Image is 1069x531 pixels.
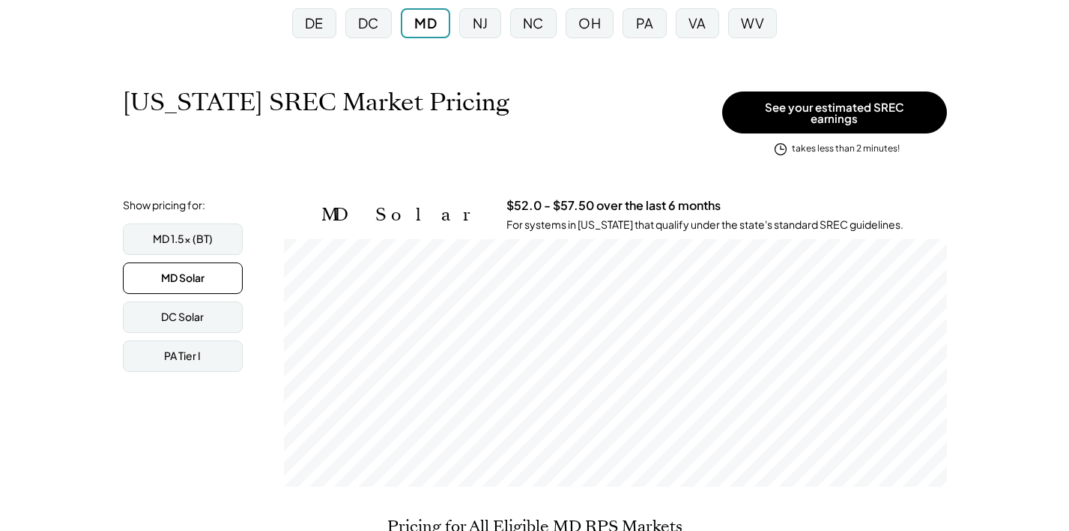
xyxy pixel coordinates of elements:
h2: MD Solar [321,204,484,226]
h3: $52.0 - $57.50 over the last 6 months [506,198,721,214]
div: PA [636,13,654,32]
div: NJ [473,13,488,32]
div: PA Tier I [164,349,201,364]
div: Show pricing for: [123,198,205,213]
div: MD Solar [161,271,205,286]
div: For systems in [US_STATE] that qualify under the state's standard SREC guidelines. [506,217,903,232]
div: DC Solar [161,310,204,325]
div: WV [741,13,764,32]
div: MD [414,13,437,32]
div: NC [523,13,544,32]
h1: [US_STATE] SREC Market Pricing [123,88,509,117]
div: MD 1.5x (BT) [153,232,213,247]
div: OH [578,13,601,32]
div: DC [358,13,379,32]
button: See your estimated SREC earnings [722,91,947,133]
div: takes less than 2 minutes! [792,142,900,155]
div: DE [305,13,324,32]
div: VA [688,13,706,32]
